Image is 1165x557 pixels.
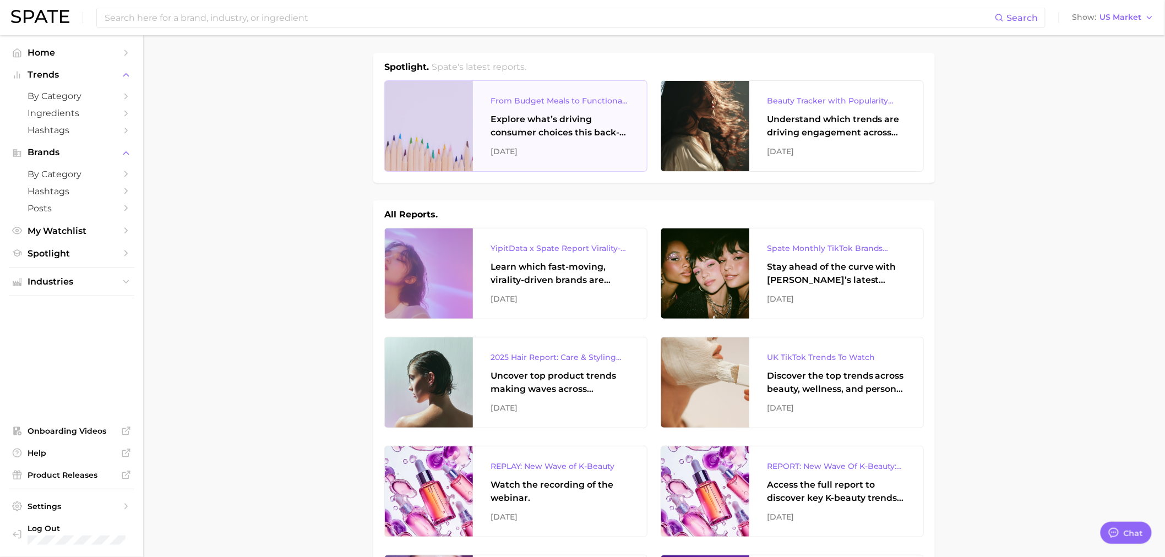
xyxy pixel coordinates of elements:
[491,478,629,505] div: Watch the recording of the webinar.
[491,292,629,305] div: [DATE]
[9,423,134,439] a: Onboarding Videos
[767,260,906,287] div: Stay ahead of the curve with [PERSON_NAME]’s latest monthly tracker, spotlighting the fastest-gro...
[28,186,116,196] span: Hashtags
[28,448,116,458] span: Help
[9,245,134,262] a: Spotlight
[9,67,134,83] button: Trends
[491,260,629,287] div: Learn which fast-moving, virality-driven brands are leading the pack, the risks of viral growth, ...
[28,523,130,533] span: Log Out
[432,61,527,74] h2: Spate's latest reports.
[104,8,995,27] input: Search here for a brand, industry, or ingredient
[9,445,134,461] a: Help
[661,446,924,537] a: REPORT: New Wave Of K-Beauty: [GEOGRAPHIC_DATA]’s Trending Innovations In Skincare & Color Cosmet...
[491,351,629,364] div: 2025 Hair Report: Care & Styling Products
[9,122,134,139] a: Hashtags
[491,94,629,107] div: From Budget Meals to Functional Snacks: Food & Beverage Trends Shaping Consumer Behavior This Sch...
[1100,14,1142,20] span: US Market
[9,183,134,200] a: Hashtags
[491,113,629,139] div: Explore what’s driving consumer choices this back-to-school season From budget-friendly meals to ...
[767,401,906,414] div: [DATE]
[9,222,134,239] a: My Watchlist
[28,203,116,214] span: Posts
[491,460,629,473] div: REPLAY: New Wave of K-Beauty
[28,426,116,436] span: Onboarding Videos
[384,80,647,172] a: From Budget Meals to Functional Snacks: Food & Beverage Trends Shaping Consumer Behavior This Sch...
[28,47,116,58] span: Home
[28,70,116,80] span: Trends
[11,10,69,23] img: SPATE
[661,337,924,428] a: UK TikTok Trends To WatchDiscover the top trends across beauty, wellness, and personal care on Ti...
[28,148,116,157] span: Brands
[767,242,906,255] div: Spate Monthly TikTok Brands Tracker
[491,401,629,414] div: [DATE]
[384,61,429,74] h1: Spotlight.
[491,510,629,523] div: [DATE]
[9,144,134,161] button: Brands
[767,510,906,523] div: [DATE]
[9,200,134,217] a: Posts
[384,208,438,221] h1: All Reports.
[384,337,647,428] a: 2025 Hair Report: Care & Styling ProductsUncover top product trends making waves across platforms...
[9,88,134,105] a: by Category
[767,460,906,473] div: REPORT: New Wave Of K-Beauty: [GEOGRAPHIC_DATA]’s Trending Innovations In Skincare & Color Cosmetics
[767,369,906,396] div: Discover the top trends across beauty, wellness, and personal care on TikTok [GEOGRAPHIC_DATA].
[767,145,906,158] div: [DATE]
[28,125,116,135] span: Hashtags
[491,145,629,158] div: [DATE]
[28,277,116,287] span: Industries
[28,248,116,259] span: Spotlight
[384,446,647,537] a: REPLAY: New Wave of K-BeautyWatch the recording of the webinar.[DATE]
[9,105,134,122] a: Ingredients
[28,91,116,101] span: by Category
[491,242,629,255] div: YipitData x Spate Report Virality-Driven Brands Are Taking a Slice of the Beauty Pie
[28,501,116,511] span: Settings
[491,369,629,396] div: Uncover top product trends making waves across platforms — along with key insights into benefits,...
[9,467,134,483] a: Product Releases
[28,169,116,179] span: by Category
[9,498,134,515] a: Settings
[767,351,906,364] div: UK TikTok Trends To Watch
[767,94,906,107] div: Beauty Tracker with Popularity Index
[9,44,134,61] a: Home
[767,292,906,305] div: [DATE]
[384,228,647,319] a: YipitData x Spate Report Virality-Driven Brands Are Taking a Slice of the Beauty PieLearn which f...
[9,166,134,183] a: by Category
[767,113,906,139] div: Understand which trends are driving engagement across platforms in the skin, hair, makeup, and fr...
[1070,10,1157,25] button: ShowUS Market
[1073,14,1097,20] span: Show
[767,478,906,505] div: Access the full report to discover key K-beauty trends influencing [DATE] beauty market
[28,226,116,236] span: My Watchlist
[661,228,924,319] a: Spate Monthly TikTok Brands TrackerStay ahead of the curve with [PERSON_NAME]’s latest monthly tr...
[9,520,134,548] a: Log out. Currently logged in with e-mail caitlin.delaney@loreal.com.
[28,108,116,118] span: Ingredients
[661,80,924,172] a: Beauty Tracker with Popularity IndexUnderstand which trends are driving engagement across platfor...
[9,274,134,290] button: Industries
[28,470,116,480] span: Product Releases
[1007,13,1038,23] span: Search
